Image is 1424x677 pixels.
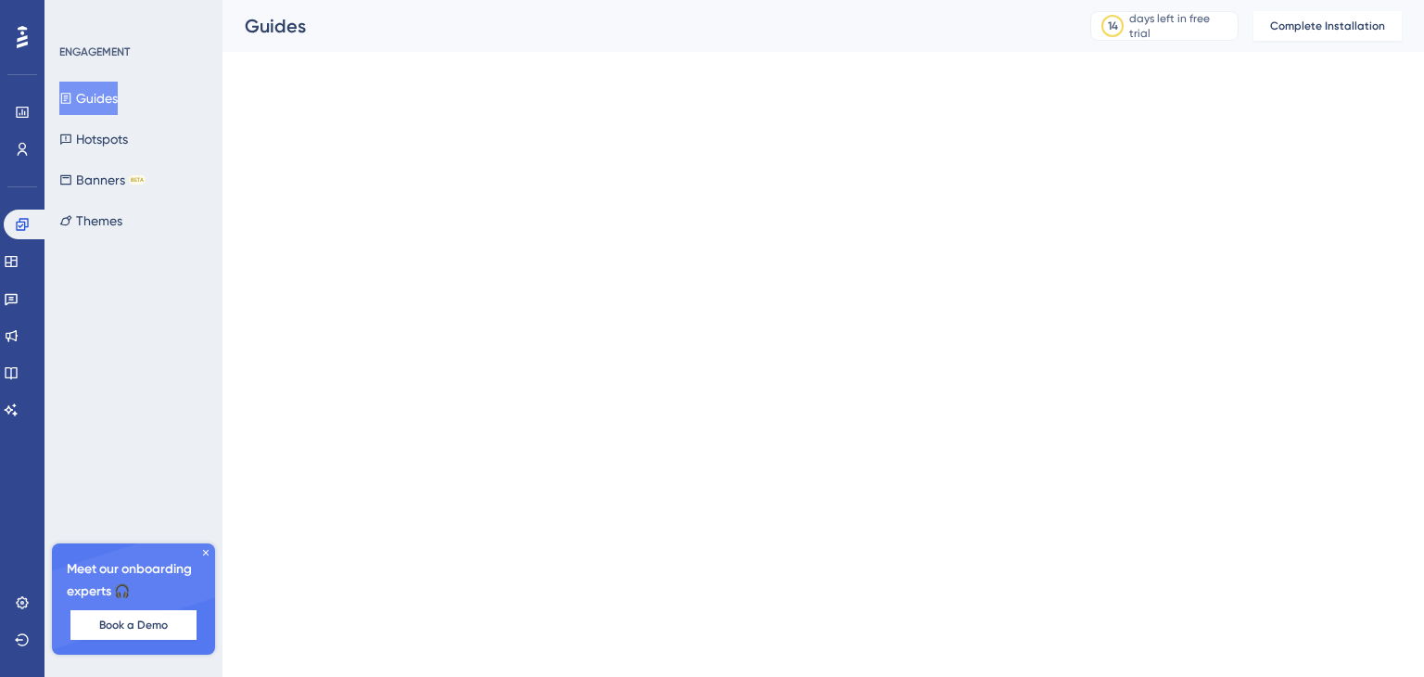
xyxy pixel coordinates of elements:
[59,163,146,197] button: BannersBETA
[99,618,168,632] span: Book a Demo
[1270,19,1385,33] span: Complete Installation
[1129,11,1232,41] div: days left in free trial
[67,558,200,603] span: Meet our onboarding experts 🎧
[59,45,130,59] div: ENGAGEMENT
[59,122,128,156] button: Hotspots
[1253,11,1402,41] button: Complete Installation
[245,13,1044,39] div: Guides
[59,82,118,115] button: Guides
[129,175,146,185] div: BETA
[70,610,197,640] button: Book a Demo
[1108,19,1118,33] div: 14
[59,204,122,237] button: Themes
